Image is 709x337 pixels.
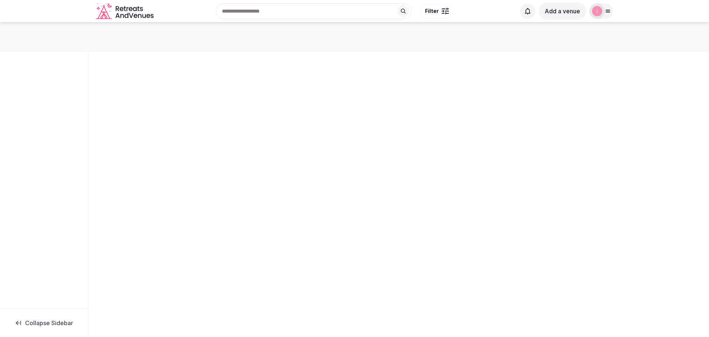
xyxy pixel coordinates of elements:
[96,3,155,20] a: Visit the homepage
[6,315,82,331] button: Collapse Sidebar
[538,7,586,15] a: Add a venue
[425,7,439,15] span: Filter
[96,3,155,20] svg: Retreats and Venues company logo
[538,3,586,20] button: Add a venue
[592,6,602,16] img: jen-7867
[420,4,454,18] button: Filter
[25,319,73,327] span: Collapse Sidebar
